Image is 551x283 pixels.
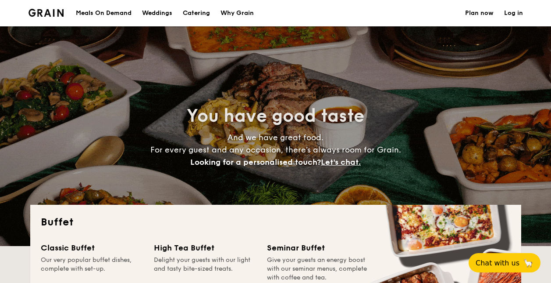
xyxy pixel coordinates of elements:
[267,256,370,282] div: Give your guests an energy boost with our seminar menus, complete with coffee and tea.
[28,9,64,17] img: Grain
[523,258,533,268] span: 🦙
[267,242,370,254] div: Seminar Buffet
[187,105,364,127] span: You have good taste
[154,242,256,254] div: High Tea Buffet
[41,215,511,229] h2: Buffet
[469,253,540,272] button: Chat with us🦙
[321,157,361,167] span: Let's chat.
[41,256,143,282] div: Our very popular buffet dishes, complete with set-up.
[476,259,519,267] span: Chat with us
[41,242,143,254] div: Classic Buffet
[150,133,401,167] span: And we have great food. For every guest and any occasion, there’s always room for Grain.
[154,256,256,282] div: Delight your guests with our light and tasty bite-sized treats.
[28,9,64,17] a: Logotype
[190,157,321,167] span: Looking for a personalised touch?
